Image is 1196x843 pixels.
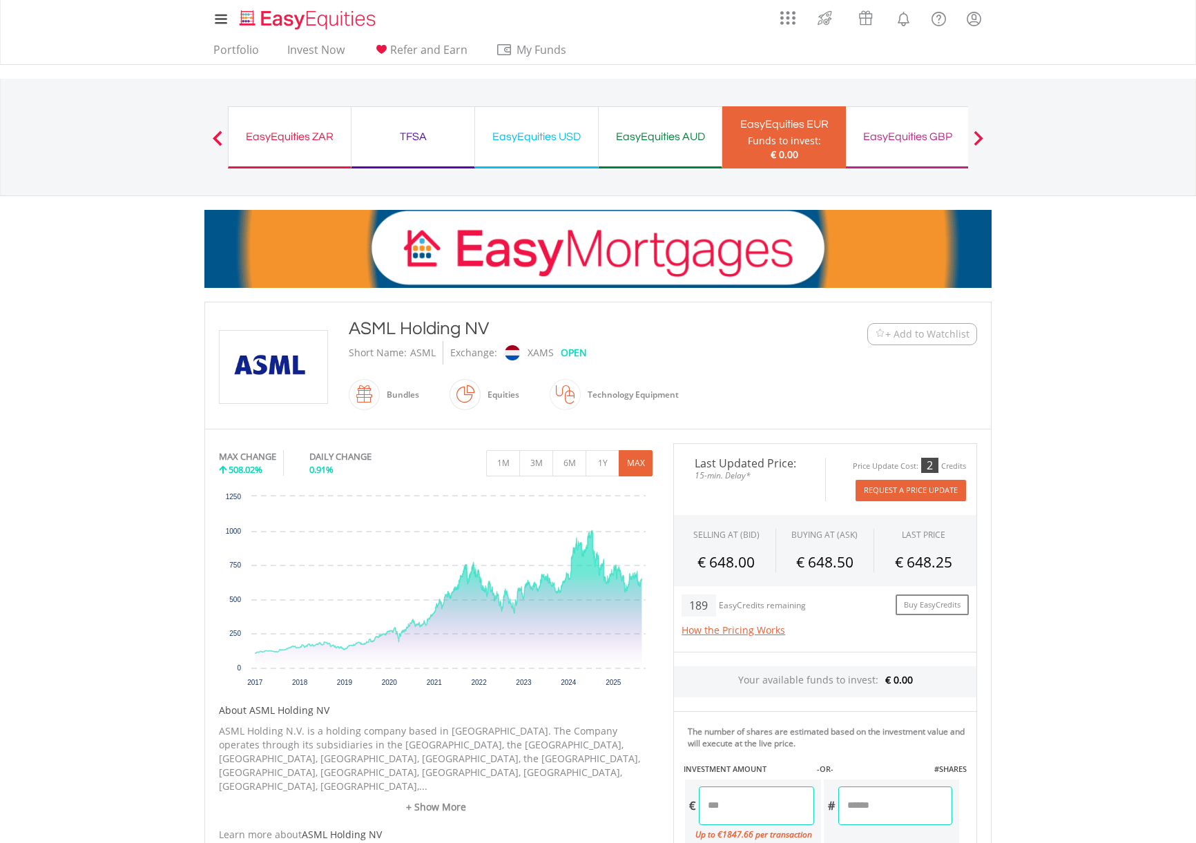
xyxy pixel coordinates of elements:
[854,127,961,146] div: EasyEquities GBP
[237,8,381,31] img: EasyEquities_Logo.png
[965,137,992,151] button: Next
[302,828,382,841] span: ASML Holding NV
[226,493,242,501] text: 1250
[505,345,520,360] img: xams.png
[229,561,241,569] text: 750
[684,469,815,482] span: 15-min. Delay*
[309,450,418,463] div: DAILY CHANGE
[410,341,436,365] div: ASML
[771,148,798,161] span: € 0.00
[481,378,519,411] div: Equities
[606,679,621,686] text: 2025
[219,828,653,842] div: Learn more about
[519,450,553,476] button: 3M
[902,529,945,541] div: LAST PRICE
[934,764,967,775] label: #SHARES
[885,673,913,686] span: € 0.00
[349,341,407,365] div: Short Name:
[688,726,971,749] div: The number of shares are estimated based on the investment value and will execute at the live price.
[941,461,966,472] div: Credits
[219,724,653,793] p: ASML Holding N.V. is a holding company based in [GEOGRAPHIC_DATA]. The Company operates through i...
[516,679,532,686] text: 2023
[208,43,264,64] a: Portfolio
[619,450,653,476] button: MAX
[581,378,679,411] div: Technology Equipment
[791,529,858,541] span: BUYING AT (ASK)
[896,594,969,616] a: Buy EasyCredits
[204,137,231,151] button: Previous
[561,679,577,686] text: 2024
[895,552,952,572] span: € 648.25
[309,463,334,476] span: 0.91%
[222,331,325,403] img: EQU.NL.ASML.png
[229,463,262,476] span: 508.02%
[528,341,554,365] div: XAMS
[219,490,653,697] svg: Interactive chart
[380,378,419,411] div: Bundles
[697,552,755,572] span: € 648.00
[282,43,350,64] a: Invest Now
[496,41,586,59] span: My Funds
[204,210,992,288] img: EasyMortage Promotion Banner
[486,450,520,476] button: 1M
[875,329,885,339] img: Watchlist
[886,3,921,31] a: Notifications
[427,679,443,686] text: 2021
[885,327,970,341] span: + Add to Watchlist
[607,127,713,146] div: EasyEquities AUD
[771,3,804,26] a: AppsGrid
[845,3,886,29] a: Vouchers
[853,461,918,472] div: Price Update Cost:
[229,596,241,603] text: 500
[748,134,821,148] div: Funds to invest:
[796,552,853,572] span: € 648.50
[682,594,715,617] div: 189
[450,341,497,365] div: Exchange:
[867,323,977,345] button: Watchlist + Add to Watchlist
[234,3,381,31] a: Home page
[817,764,833,775] label: -OR-
[337,679,353,686] text: 2019
[956,3,992,34] a: My Profile
[824,786,838,825] div: #
[229,630,241,637] text: 250
[219,800,653,814] a: + Show More
[219,490,653,697] div: Chart. Highcharts interactive chart.
[390,42,467,57] span: Refer and Earn
[921,458,938,473] div: 2
[780,10,795,26] img: grid-menu-icon.svg
[719,601,806,612] div: EasyCredits remaining
[360,127,466,146] div: TFSA
[854,7,877,29] img: vouchers-v2.svg
[219,450,276,463] div: MAX CHANGE
[226,527,242,535] text: 1000
[682,623,785,637] a: How the Pricing Works
[247,679,263,686] text: 2017
[693,529,760,541] div: SELLING AT (BID)
[921,3,956,31] a: FAQ's and Support
[349,316,782,341] div: ASML Holding NV
[684,764,766,775] label: INVESTMENT AMOUNT
[586,450,619,476] button: 1Y
[813,7,836,29] img: thrive-v2.svg
[684,458,815,469] span: Last Updated Price:
[292,679,308,686] text: 2018
[552,450,586,476] button: 6M
[483,127,590,146] div: EasyEquities USD
[685,786,699,825] div: €
[219,704,653,717] h5: About ASML Holding NV
[856,480,966,501] button: Request A Price Update
[237,664,241,672] text: 0
[472,679,488,686] text: 2022
[367,43,473,64] a: Refer and Earn
[561,341,587,365] div: OPEN
[237,127,343,146] div: EasyEquities ZAR
[674,666,976,697] div: Your available funds to invest:
[382,679,398,686] text: 2020
[731,115,838,134] div: EasyEquities EUR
